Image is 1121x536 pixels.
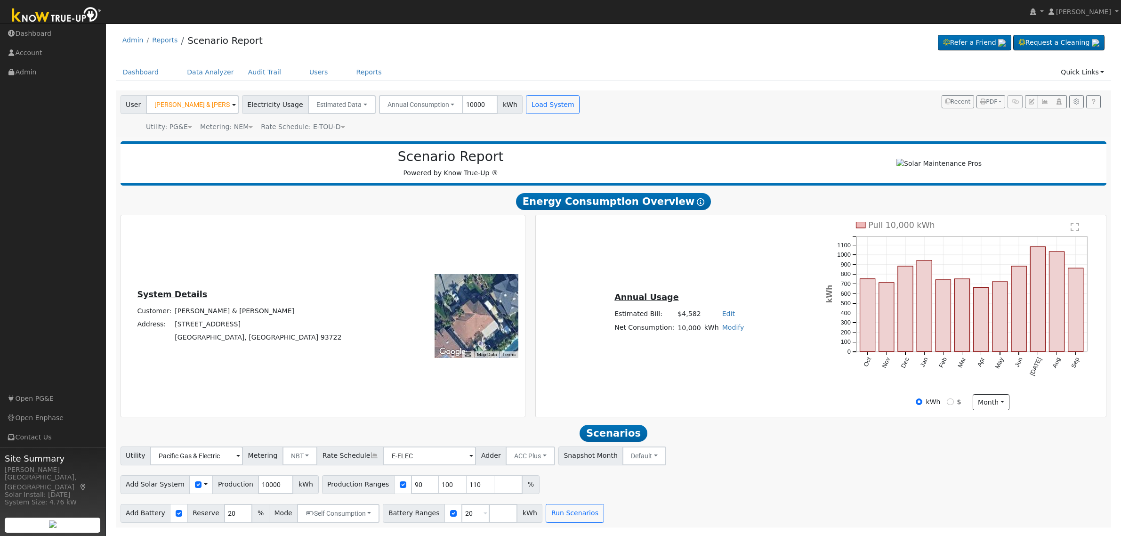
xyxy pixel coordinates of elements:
td: Customer: [136,304,173,317]
label: kWh [926,397,940,407]
text: May [994,356,1005,370]
td: [PERSON_NAME] & [PERSON_NAME] [173,304,343,317]
span: kWh [293,475,318,494]
rect: onclick="" [992,282,1008,351]
a: Request a Cleaning [1013,35,1105,51]
span: Site Summary [5,452,101,465]
text: Jun [1014,356,1024,368]
button: Annual Consumption [379,95,463,114]
text: Feb [938,356,949,369]
img: retrieve [49,520,56,528]
u: Annual Usage [614,292,678,302]
button: month [973,394,1010,410]
button: Keyboard shortcuts [465,351,471,358]
input: $ [947,398,953,405]
img: retrieve [1092,39,1099,47]
text: Apr [976,356,986,368]
span: PDF [980,98,997,105]
button: Login As [1052,95,1066,108]
a: Data Analyzer [180,64,241,81]
a: Quick Links [1054,64,1111,81]
rect: onclick="" [1012,266,1027,351]
text: Mar [957,356,968,369]
span: Add Solar System [121,475,190,494]
img: Solar Maintenance Pros [896,159,982,169]
rect: onclick="" [898,266,913,351]
a: Reports [152,36,177,44]
button: Settings [1069,95,1084,108]
text: 900 [841,261,851,268]
span: kWh [517,504,542,523]
span: kWh [497,95,523,114]
text: 800 [841,270,851,277]
label: $ [957,397,961,407]
span: Electricity Usage [242,95,308,114]
div: Powered by Know True-Up ® [125,149,776,178]
button: Estimated Data [308,95,376,114]
text: Dec [900,356,911,369]
a: Edit [722,310,735,317]
td: $4,582 [676,308,702,321]
rect: onclick="" [917,260,932,352]
td: [GEOGRAPHIC_DATA], [GEOGRAPHIC_DATA] 93722 [173,331,343,344]
text: Jan [919,356,929,368]
span: Reserve [187,504,225,523]
button: PDF [976,95,1005,108]
text: 600 [841,290,851,297]
td: Estimated Bill: [613,308,676,321]
button: Run Scenarios [546,504,604,523]
text:  [1071,222,1080,232]
a: Reports [349,64,389,81]
span: Alias: None [261,123,345,130]
h2: Scenario Report [130,149,771,165]
input: Select a Rate Schedule [383,447,476,465]
rect: onclick="" [1049,252,1065,351]
button: Map Data [477,351,497,358]
text: 0 [847,348,851,355]
text: 1100 [838,242,851,249]
button: Load System [526,95,580,114]
a: Modify [722,324,744,331]
text: Sep [1070,356,1081,369]
a: Help Link [1086,95,1101,108]
button: Multi-Series Graph [1038,95,1052,108]
div: Utility: PG&E [146,122,192,132]
u: System Details [137,290,207,299]
rect: onclick="" [1068,268,1083,351]
span: % [252,504,269,523]
rect: onclick="" [974,287,989,351]
button: Default [622,447,666,465]
a: Terms (opens in new tab) [502,352,516,357]
rect: onclick="" [1031,247,1046,352]
text: [DATE] [1029,356,1043,376]
span: Production Ranges [322,475,395,494]
div: Metering: NEM [200,122,253,132]
a: Scenario Report [187,35,263,46]
div: System Size: 4.76 kW [5,497,101,507]
text: Pull 10,000 kWh [869,220,935,230]
a: Open this area in Google Maps (opens a new window) [437,346,468,358]
button: Self Consumption [297,504,379,523]
td: 10,000 [676,321,702,335]
span: Adder [476,447,506,465]
span: User [121,95,146,114]
td: Net Consumption: [613,321,676,335]
input: Select a User [146,95,239,114]
span: [PERSON_NAME] [1056,8,1111,16]
td: kWh [702,321,720,335]
rect: onclick="" [936,280,951,351]
input: kWh [916,398,922,405]
rect: onclick="" [860,279,875,352]
rect: onclick="" [955,279,970,351]
text: 400 [841,309,851,317]
a: Map [79,483,88,491]
button: Recent [942,95,975,108]
span: Battery Ranges [383,504,445,523]
img: Know True-Up [7,5,106,26]
text: 100 [841,339,851,346]
button: NBT [282,447,318,465]
span: Add Battery [121,504,171,523]
span: Rate Schedule [317,447,384,465]
button: Edit User [1025,95,1038,108]
i: Show Help [697,198,704,206]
